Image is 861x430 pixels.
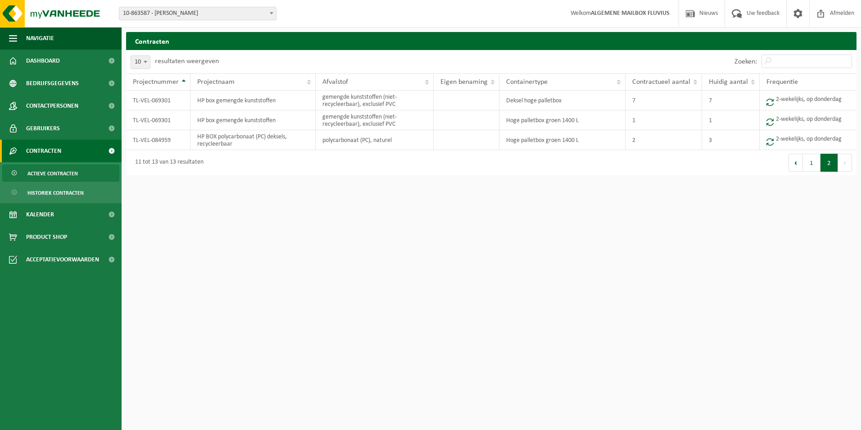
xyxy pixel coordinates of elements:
[131,55,150,69] span: 10
[2,165,119,182] a: Actieve contracten
[316,91,433,110] td: gemengde kunststoffen (niet-recycleerbaar), exclusief PVC
[820,154,838,172] button: 2
[625,91,702,110] td: 7
[632,78,690,86] span: Contractueel aantal
[27,184,84,201] span: Historiek contracten
[26,226,67,248] span: Product Shop
[316,130,433,150] td: polycarbonaat (PC), naturel
[702,91,760,110] td: 7
[155,58,219,65] label: resultaten weergeven
[190,130,316,150] td: HP BOX polycarbonaat (PC) deksels, recycleerbaar
[133,78,179,86] span: Projectnummer
[26,203,54,226] span: Kalender
[5,410,150,430] iframe: chat widget
[26,140,61,162] span: Contracten
[197,78,235,86] span: Projectnaam
[126,130,190,150] td: TL-VEL-084959
[26,248,99,271] span: Acceptatievoorwaarden
[119,7,276,20] span: 10-863587 - FLUVIUS HAM - HAM
[190,110,316,130] td: HP box gemengde kunststoffen
[702,110,760,130] td: 1
[26,27,54,50] span: Navigatie
[440,78,488,86] span: Eigen benaming
[26,50,60,72] span: Dashboard
[760,91,856,110] td: 2-wekelijks, op donderdag
[131,155,204,171] div: 11 tot 13 van 13 resultaten
[591,10,670,17] strong: ALGEMENE MAILBOX FLUVIUS
[803,154,820,172] button: 1
[625,110,702,130] td: 1
[702,130,760,150] td: 3
[499,91,625,110] td: Deksel hoge palletbox
[838,154,852,172] button: Next
[499,130,625,150] td: Hoge palletbox groen 1400 L
[126,91,190,110] td: TL-VEL-069301
[322,78,348,86] span: Afvalstof
[2,184,119,201] a: Historiek contracten
[766,78,798,86] span: Frequentie
[119,7,276,20] span: 10-863587 - FLUVIUS HAM - HAM
[126,32,856,50] h2: Contracten
[709,78,748,86] span: Huidig aantal
[625,130,702,150] td: 2
[506,78,548,86] span: Containertype
[27,165,78,182] span: Actieve contracten
[316,110,433,130] td: gemengde kunststoffen (niet-recycleerbaar), exclusief PVC
[126,110,190,130] td: TL-VEL-069301
[26,117,60,140] span: Gebruikers
[26,72,79,95] span: Bedrijfsgegevens
[499,110,625,130] td: Hoge palletbox groen 1400 L
[760,110,856,130] td: 2-wekelijks, op donderdag
[734,58,757,65] label: Zoeken:
[26,95,78,117] span: Contactpersonen
[760,130,856,150] td: 2-wekelijks, op donderdag
[788,154,803,172] button: Previous
[131,56,150,69] span: 10
[190,91,316,110] td: HP box gemengde kunststoffen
